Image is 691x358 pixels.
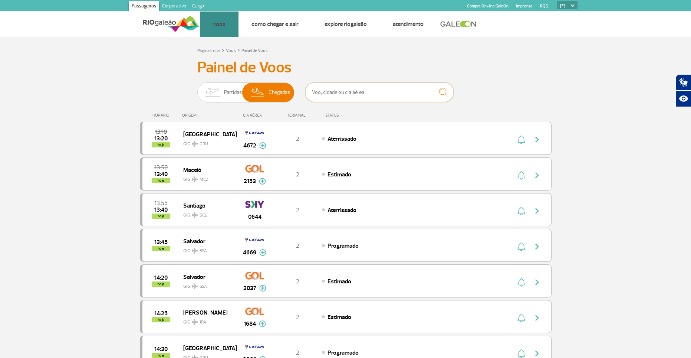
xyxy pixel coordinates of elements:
[517,206,525,215] img: sino-painel-voo.svg
[248,212,261,221] span: 0644
[328,278,351,285] span: Estimado
[517,278,525,287] img: sino-painel-voo.svg
[244,177,256,186] span: 2153
[192,212,198,218] img: destiny_airplane.svg
[259,285,266,292] img: mais-info-painel-voo.svg
[251,20,299,28] a: Como chegar e sair
[154,172,168,177] span: 2025-09-26 13:40:00
[183,172,231,183] span: GIG
[296,349,299,357] span: 2
[154,207,168,212] span: 2025-09-26 13:40:00
[243,248,256,257] span: 4669
[533,349,542,358] img: seta-direita-painel-voo.svg
[237,46,240,54] a: >
[155,129,167,134] span: 2025-09-26 13:10:00
[152,142,170,147] span: hoje
[183,343,231,353] span: [GEOGRAPHIC_DATA]
[197,48,220,53] a: Página Inicial
[183,129,231,139] span: [GEOGRAPHIC_DATA]
[296,206,299,214] span: 2
[154,201,168,206] span: 2025-09-26 13:55:00
[533,278,542,287] img: seta-direita-painel-voo.svg
[533,242,542,251] img: seta-direita-painel-voo.svg
[226,48,236,53] a: Voos
[200,141,208,147] span: GRU
[259,320,266,327] img: mais-info-painel-voo.svg
[152,178,170,183] span: hoje
[533,313,542,322] img: seta-direita-painel-voo.svg
[183,137,231,147] span: GIG
[200,283,207,290] span: SSA
[224,83,242,102] span: Partidas
[183,307,231,317] span: [PERSON_NAME]
[247,83,269,102] img: slider-desembarque
[200,212,207,219] span: SCL
[154,136,168,141] span: 2025-09-26 13:20:01
[200,319,206,326] span: JPA
[296,171,299,178] span: 2
[192,283,198,289] img: destiny_airplane.svg
[517,171,525,180] img: sino-painel-voo.svg
[517,349,525,358] img: sino-painel-voo.svg
[243,284,256,293] span: 2037
[154,311,168,316] span: 2025-09-26 14:25:00
[533,135,542,144] img: seta-direita-painel-voo.svg
[540,4,548,9] a: RQS
[305,82,454,102] input: Voo, cidade ou cia aérea
[189,1,207,13] a: Cargo
[269,83,290,102] span: Chegadas
[533,206,542,215] img: seta-direita-painel-voo.svg
[200,176,208,183] span: MCZ
[259,178,266,185] img: mais-info-painel-voo.svg
[243,141,256,150] span: 4672
[183,236,231,246] span: Salvador
[129,1,159,13] a: Passageiros
[259,249,266,256] img: mais-info-painel-voo.svg
[152,353,170,358] span: hoje
[192,176,198,182] img: destiny_airplane.svg
[328,135,356,143] span: Aterrissado
[183,272,231,281] span: Salvador
[152,246,170,251] span: hoje
[516,4,533,9] a: Imprensa
[328,171,351,178] span: Estimado
[154,165,168,170] span: 2025-09-26 13:50:00
[296,278,299,285] span: 2
[467,4,509,9] a: Compra On-line GaleOn
[296,313,299,321] span: 2
[675,74,691,107] div: Plugin de acessibilidade da Hand Talk.
[192,141,198,147] img: destiny_airplane.svg
[159,1,189,13] a: Corporativo
[322,113,382,118] div: STATUS
[152,317,170,322] span: hoje
[222,46,224,54] a: >
[183,244,231,254] span: GIG
[675,91,691,107] button: Abrir recursos assistivos.
[533,171,542,180] img: seta-direita-painel-voo.svg
[393,20,424,28] a: Atendimento
[241,48,268,53] a: Painel de Voos
[213,20,226,28] a: Voos
[236,113,273,118] div: CIA AÉREA
[328,206,356,214] span: Aterrissado
[197,58,494,77] h3: Painel de Voos
[244,319,256,328] span: 1684
[192,319,198,325] img: destiny_airplane.svg
[328,313,351,321] span: Estimado
[517,135,525,144] img: sino-painel-voo.svg
[259,142,266,149] img: mais-info-painel-voo.svg
[200,248,207,254] span: SSA
[154,346,168,352] span: 2025-09-26 14:30:00
[201,83,224,102] img: slider-embarque
[296,242,299,250] span: 2
[183,201,231,210] span: Santiago
[517,313,525,322] img: sino-painel-voo.svg
[154,240,168,245] span: 2025-09-26 13:45:00
[182,113,236,118] div: ORIGEM
[152,214,170,219] span: hoje
[183,315,231,326] span: GIG
[273,113,322,118] div: TERMINAL
[517,242,525,251] img: sino-painel-voo.svg
[296,135,299,143] span: 2
[325,20,367,28] a: Explore RIOgaleão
